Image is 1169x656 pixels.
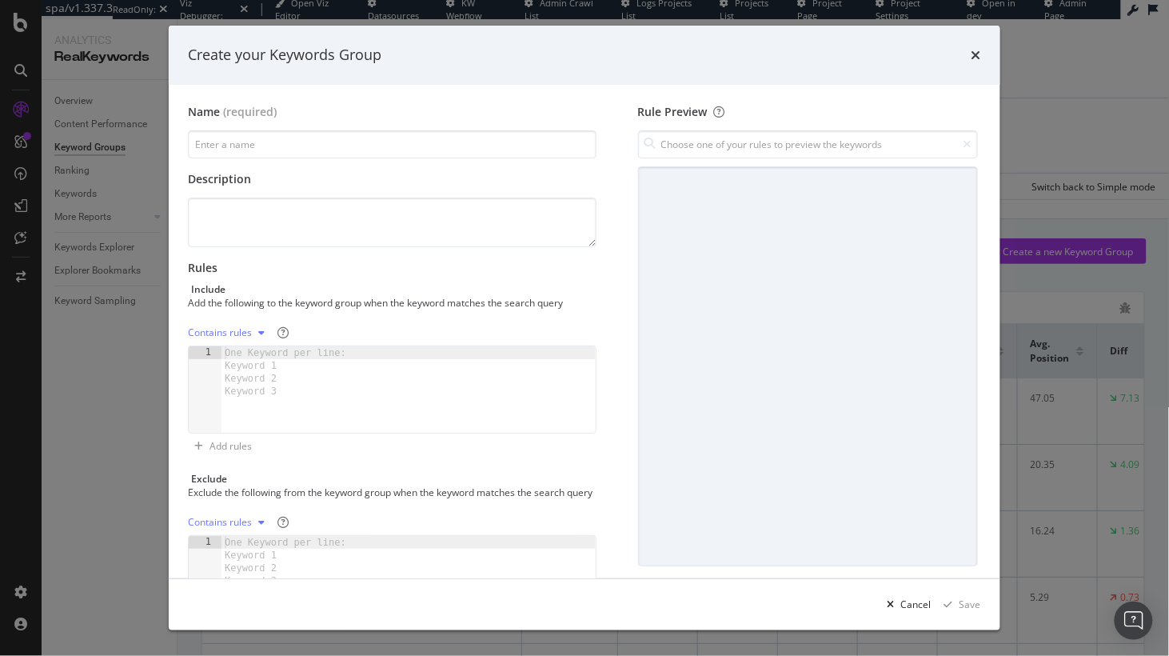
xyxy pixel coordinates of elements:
[188,130,596,158] input: Enter a name
[191,472,227,486] div: Exclude
[221,346,355,398] div: One Keyword per line: Keyword 1 Keyword 2 Keyword 3
[188,171,596,187] div: Description
[188,328,252,338] div: Contains rules
[188,434,252,459] button: Add rules
[188,510,271,535] button: Contains rules
[189,536,221,549] div: 1
[188,320,271,346] button: Contains rules
[209,439,252,453] div: Add rules
[188,260,596,276] div: Rules
[191,282,225,296] div: Include
[189,346,221,359] div: 1
[221,536,355,587] div: One Keyword per line: Keyword 1 Keyword 2 Keyword 3
[188,486,593,499] div: Exclude the following from the keyword group when the keyword matches the search query
[188,45,381,66] div: Create your Keywords Group
[188,104,220,120] div: Name
[881,592,932,618] button: Cancel
[638,130,978,158] input: Choose one of your rules to preview the keywords
[223,104,277,120] span: (required)
[188,518,252,527] div: Contains rules
[169,26,1000,630] div: modal
[1115,602,1153,640] div: Open Intercom Messenger
[938,592,981,618] button: Save
[972,45,981,66] div: times
[960,598,981,611] div: Save
[188,296,593,310] div: Add the following to the keyword group when the keyword matches the search query
[638,104,978,120] div: Rule Preview
[901,598,932,611] div: Cancel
